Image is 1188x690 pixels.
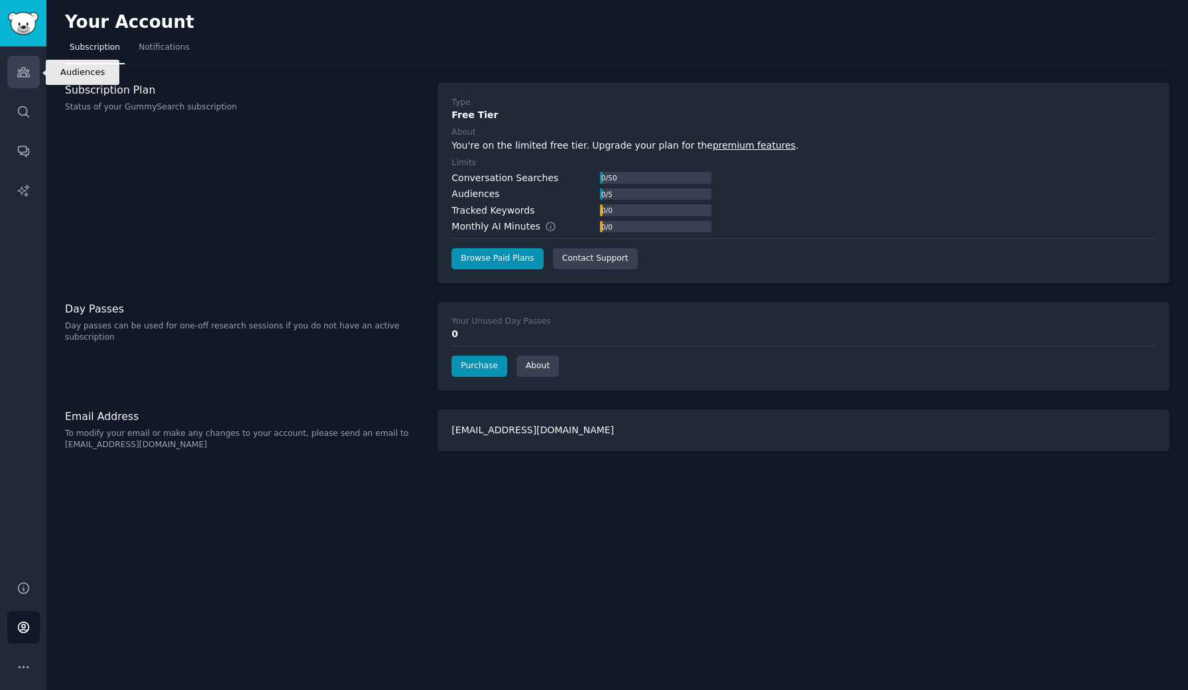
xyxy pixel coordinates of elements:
[70,42,120,54] span: Subscription
[600,172,618,184] div: 0 / 50
[65,83,424,97] h3: Subscription Plan
[451,97,470,109] div: Type
[451,248,543,269] a: Browse Paid Plans
[451,157,476,169] div: Limits
[65,302,424,316] h3: Day Passes
[451,171,558,185] div: Conversation Searches
[600,221,613,233] div: 0 / 0
[600,188,613,200] div: 0 / 5
[451,139,1156,153] div: You're on the limited free tier. Upgrade your plan for the .
[600,204,613,216] div: 0 / 0
[65,409,424,423] h3: Email Address
[134,37,194,64] a: Notifications
[65,12,194,33] h2: Your Account
[438,409,1169,451] div: [EMAIL_ADDRESS][DOMAIN_NAME]
[451,327,1156,341] div: 0
[65,428,424,451] p: To modify your email or make any changes to your account, please send an email to [EMAIL_ADDRESS]...
[553,248,638,269] a: Contact Support
[65,37,125,64] a: Subscription
[451,108,1156,122] div: Free Tier
[65,320,424,344] p: Day passes can be used for one-off research sessions if you do not have an active subscription
[451,356,507,377] a: Purchase
[451,316,550,328] div: Your Unused Day Passes
[451,204,534,218] div: Tracked Keywords
[139,42,190,54] span: Notifications
[451,220,570,234] div: Monthly AI Minutes
[65,102,424,113] p: Status of your GummySearch subscription
[8,12,38,35] img: GummySearch logo
[516,356,559,377] a: About
[713,140,796,151] a: premium features
[451,127,475,139] div: About
[451,187,499,201] div: Audiences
